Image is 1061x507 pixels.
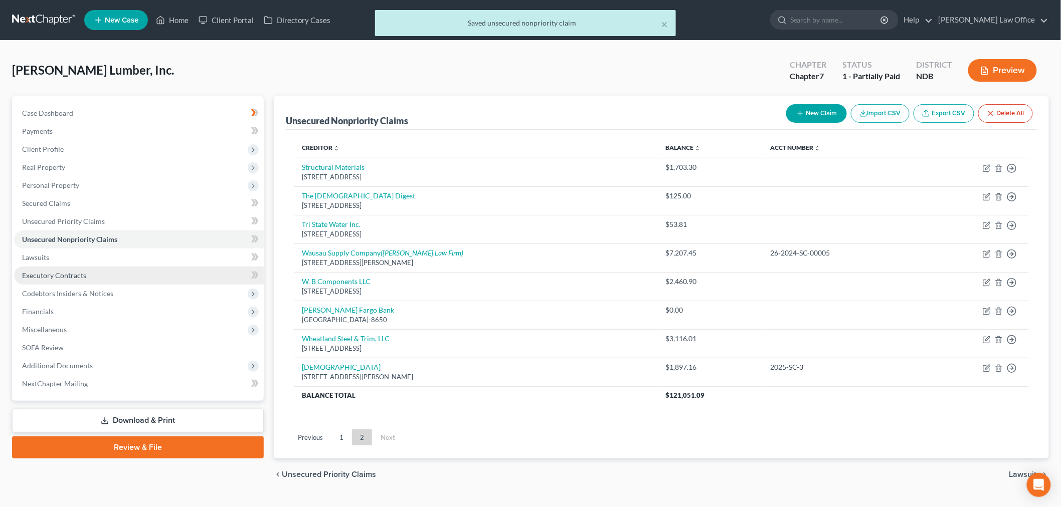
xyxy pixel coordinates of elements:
a: Secured Claims [14,194,264,212]
div: Unsecured Nonpriority Claims [286,115,408,127]
div: $2,460.90 [666,277,755,287]
div: $3,116.01 [666,334,755,344]
a: [PERSON_NAME] Fargo Bank [302,306,394,314]
div: $1,703.30 [666,162,755,172]
button: chevron_left Unsecured Priority Claims [274,470,376,478]
span: Lawsuits [22,253,49,262]
a: 1 [331,429,351,445]
div: Status [842,59,900,71]
div: Open Intercom Messenger [1027,473,1051,497]
a: Balance unfold_more [666,144,701,151]
button: New Claim [786,104,847,123]
div: 26-2024-SC-00005 [771,248,910,258]
span: $121,051.09 [666,391,705,399]
div: $1,897.16 [666,362,755,372]
div: $7,207.45 [666,248,755,258]
div: 1 - Partially Paid [842,71,900,82]
div: Saved unsecured nonpriority claim [383,18,668,28]
div: [STREET_ADDRESS] [302,229,650,239]
span: NextChapter Mailing [22,379,88,388]
div: $0.00 [666,305,755,315]
button: Import CSV [851,104,910,123]
button: Delete All [978,104,1033,123]
div: [STREET_ADDRESS][PERSON_NAME] [302,258,650,268]
span: SOFA Review [22,343,64,352]
div: 2025-SC-3 [771,362,910,372]
a: Download & Print [12,409,264,432]
span: Miscellaneous [22,325,67,334]
div: NDB [916,71,952,82]
span: Lawsuits [1009,470,1041,478]
th: Balance Total [294,386,658,404]
i: unfold_more [815,145,821,151]
a: Unsecured Priority Claims [14,212,264,230]
a: Export CSV [914,104,974,123]
div: $125.00 [666,191,755,201]
span: Unsecured Nonpriority Claims [22,235,117,243]
div: [STREET_ADDRESS][PERSON_NAME] [302,372,650,382]
i: chevron_left [274,470,282,478]
a: Wheatland Steel & Trim, LLC [302,334,390,343]
span: Payments [22,127,53,135]
span: Real Property [22,163,65,171]
a: NextChapter Mailing [14,375,264,393]
a: The [DEMOGRAPHIC_DATA] Digest [302,191,415,200]
span: Unsecured Priority Claims [22,217,105,225]
div: [GEOGRAPHIC_DATA]-8650 [302,315,650,325]
div: District [916,59,952,71]
button: Lawsuits chevron_right [1009,470,1049,478]
span: Additional Documents [22,361,93,370]
a: Payments [14,122,264,140]
a: Unsecured Nonpriority Claims [14,230,264,248]
span: Client Profile [22,145,64,153]
span: Secured Claims [22,199,70,207]
a: W. B Components LLC [302,277,371,286]
a: Acct Number unfold_more [771,144,821,151]
div: [STREET_ADDRESS] [302,287,650,296]
a: Executory Contracts [14,267,264,285]
span: Codebtors Insiders & Notices [22,289,113,298]
a: Case Dashboard [14,104,264,122]
span: Personal Property [22,181,79,189]
button: × [661,18,668,30]
a: Structural Materials [302,163,365,171]
span: Case Dashboard [22,109,73,117]
a: Wausau Supply Company([PERSON_NAME] Law Firm) [302,248,463,257]
i: chevron_right [1041,470,1049,478]
span: Unsecured Priority Claims [282,470,376,478]
a: Tri State Water Inc. [302,220,361,228]
a: Previous [290,429,331,445]
span: 7 [819,71,824,81]
div: [STREET_ADDRESS] [302,344,650,353]
div: Chapter [790,71,826,82]
div: $53.81 [666,219,755,229]
a: [DEMOGRAPHIC_DATA] [302,363,381,371]
a: Review & File [12,436,264,458]
button: Preview [968,59,1037,82]
i: unfold_more [695,145,701,151]
div: [STREET_ADDRESS] [302,201,650,210]
a: 2 [352,429,372,445]
i: ([PERSON_NAME] Law Firm) [381,248,463,257]
i: unfold_more [333,145,339,151]
span: [PERSON_NAME] Lumber, Inc. [12,63,174,77]
a: Lawsuits [14,248,264,267]
a: Creditor unfold_more [302,144,339,151]
span: Executory Contracts [22,271,86,280]
div: [STREET_ADDRESS] [302,172,650,182]
div: Chapter [790,59,826,71]
a: SOFA Review [14,339,264,357]
span: Financials [22,307,54,316]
